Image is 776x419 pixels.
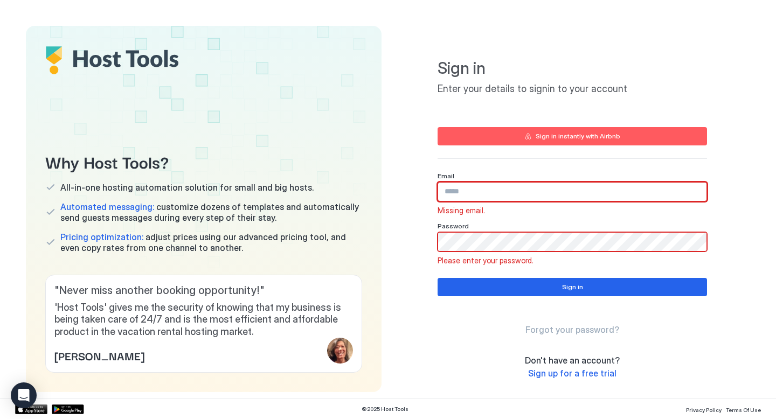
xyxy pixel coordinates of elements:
input: Input Field [438,183,706,201]
span: All-in-one hosting automation solution for small and big hosts. [60,182,314,193]
a: Terms Of Use [726,403,761,415]
span: Don't have an account? [525,355,620,366]
span: Why Host Tools? [45,149,362,173]
span: Enter your details to signin to your account [438,83,707,95]
div: Sign in [562,282,583,292]
span: © 2025 Host Tools [362,406,408,413]
span: Automated messaging: [60,201,154,212]
button: Sign in instantly with Airbnb [438,127,707,145]
span: customize dozens of templates and automatically send guests messages during every step of their s... [60,201,362,223]
button: Sign in [438,278,707,296]
span: 'Host Tools' gives me the security of knowing that my business is being taken care of 24/7 and is... [54,302,353,338]
div: profile [327,338,353,364]
span: Forgot your password? [525,324,619,335]
span: Email [438,172,454,180]
span: " Never miss another booking opportunity! " [54,284,353,297]
a: Privacy Policy [686,403,722,415]
a: App Store [15,404,47,414]
a: Sign up for a free trial [528,368,616,379]
span: Missing email. [438,206,485,215]
span: Sign up for a free trial [528,368,616,379]
div: Sign in instantly with Airbnb [536,131,620,141]
div: Open Intercom Messenger [11,382,37,408]
input: Input Field [438,233,706,251]
span: Sign in [438,58,707,79]
span: Pricing optimization: [60,232,143,242]
span: Privacy Policy [686,407,722,413]
span: Password [438,222,469,230]
span: Please enter your password. [438,256,533,266]
a: Forgot your password? [525,324,619,336]
span: adjust prices using our advanced pricing tool, and even copy rates from one channel to another. [60,232,362,253]
span: [PERSON_NAME] [54,347,144,364]
a: Google Play Store [52,404,84,414]
span: Terms Of Use [726,407,761,413]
